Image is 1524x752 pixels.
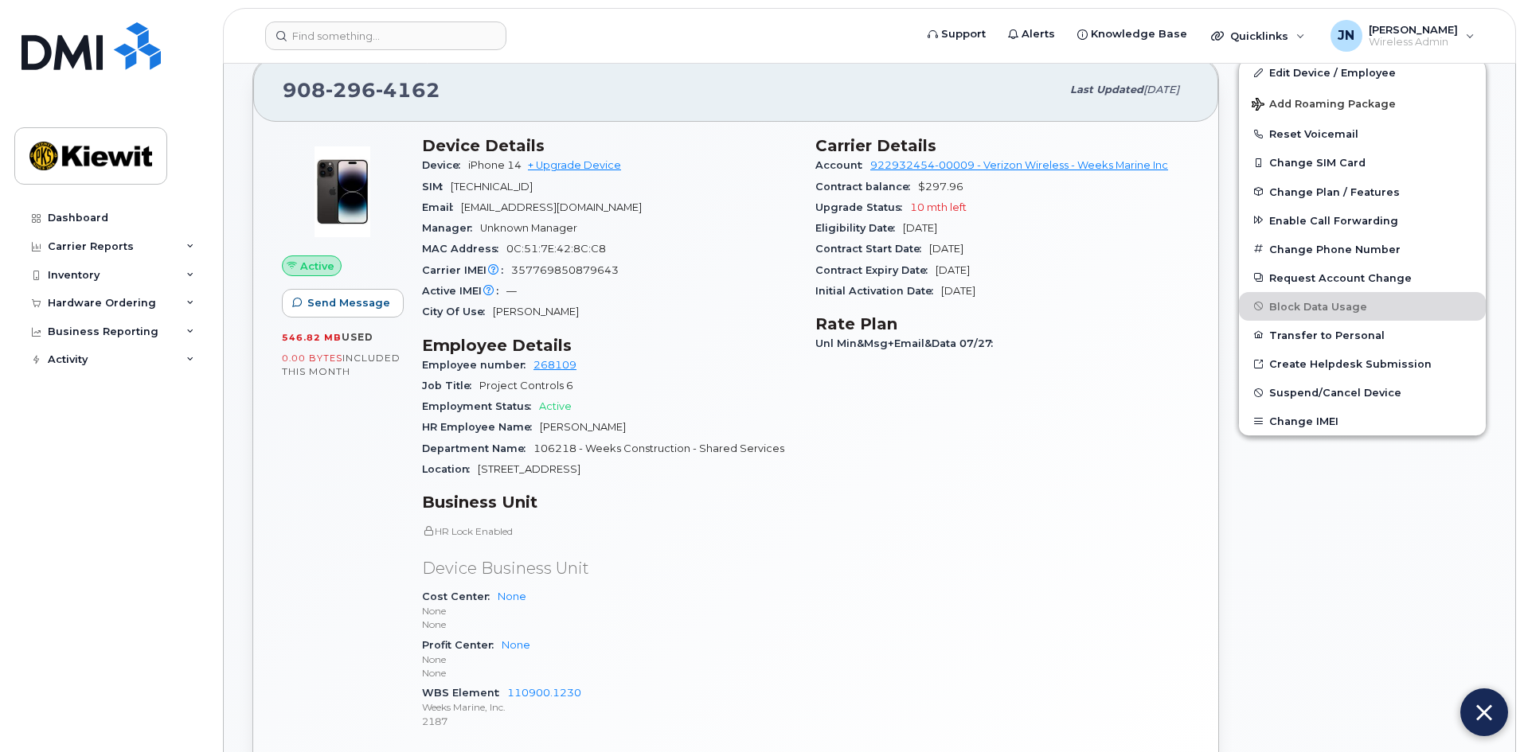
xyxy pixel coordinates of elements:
a: + Upgrade Device [528,159,621,171]
button: Enable Call Forwarding [1239,206,1486,235]
span: Profit Center [422,639,502,651]
button: Change Phone Number [1239,235,1486,263]
span: Upgrade Status [815,201,910,213]
span: Job Title [422,380,479,392]
span: [PERSON_NAME] [1369,23,1458,36]
span: Active [539,400,572,412]
span: Location [422,463,478,475]
span: Device [422,159,468,171]
span: [TECHNICAL_ID] [451,181,533,193]
span: 0C:51:7E:42:8C:C8 [506,243,606,255]
span: 0.00 Bytes [282,353,342,364]
iframe: Five9 LiveChat [1198,267,1516,744]
span: Manager [422,222,480,234]
span: Contract Start Date [815,243,929,255]
span: 4162 [376,78,440,102]
span: Unl Min&Msg+Email&Data 07/27 [815,337,1001,349]
span: [PERSON_NAME] [540,421,626,433]
span: 296 [326,78,376,102]
span: $297.96 [918,181,963,193]
span: Last updated [1070,84,1143,95]
span: Enable Call Forwarding [1269,214,1398,226]
button: Change Plan / Features [1239,177,1486,206]
a: 922932454-00009 - Verizon Wireless - Weeks Marine Inc [870,159,1168,171]
a: Edit Device / Employee [1239,58,1486,87]
button: Change SIM Card [1239,148,1486,177]
span: Wireless Admin [1369,36,1458,49]
span: [DATE] [1143,84,1179,95]
a: Alerts [997,18,1066,50]
span: iPhone 14 [468,159,522,171]
span: Eligibility Date [815,222,903,234]
span: [STREET_ADDRESS] [478,463,580,475]
p: None [422,653,796,666]
span: [DATE] [929,243,963,255]
a: Support [916,18,997,50]
button: Request Account Change [1239,263,1486,292]
span: Employment Status [422,400,539,412]
p: None [422,604,796,618]
a: 110900.1230 [507,687,581,699]
span: Alerts [1022,26,1055,42]
span: Contract Expiry Date [815,264,936,276]
span: [DATE] [941,285,975,297]
span: Account [815,159,870,171]
span: 908 [283,78,440,102]
span: Contract balance [815,181,918,193]
span: Active IMEI [422,285,506,297]
span: Initial Activation Date [815,285,941,297]
span: Change Plan / Features [1269,185,1400,197]
p: 2187 [422,715,796,728]
span: [DATE] [903,222,937,234]
span: Email [422,201,461,213]
span: MAC Address [422,243,506,255]
span: City Of Use [422,306,493,318]
span: Carrier IMEI [422,264,511,276]
span: Department Name [422,442,533,454]
span: [PERSON_NAME] [493,306,579,318]
img: image20231002-3703462-njx0qo.jpeg [295,144,390,240]
span: SIM [422,181,451,193]
a: 268109 [533,359,576,371]
span: Send Message [307,295,390,310]
p: HR Lock Enabled [422,524,796,538]
span: [DATE] [936,264,970,276]
span: — [506,285,517,297]
p: Weeks Marine, Inc. [422,700,796,714]
a: None [498,590,526,602]
span: Add Roaming Package [1252,98,1396,113]
span: Employee number [422,359,533,371]
div: Jean NDri [1319,20,1486,52]
span: used [342,331,373,343]
span: [EMAIL_ADDRESS][DOMAIN_NAME] [461,201,642,213]
span: Support [941,26,986,42]
p: Device Business Unit [422,557,796,580]
button: Add Roaming Package [1239,87,1486,119]
span: 10 mth left [910,201,967,213]
h3: Business Unit [422,493,796,512]
span: Unknown Manager [480,222,577,234]
span: JN [1338,26,1354,45]
h3: Employee Details [422,336,796,355]
div: Quicklinks [1200,20,1316,52]
span: Cost Center [422,590,498,602]
h3: Rate Plan [815,314,1190,333]
a: None [502,639,530,651]
p: None [422,618,796,631]
span: Active [300,259,334,274]
h3: Device Details [422,136,796,155]
span: Quicklinks [1230,29,1288,42]
img: Close chat [1476,699,1492,726]
button: Send Message [282,289,404,318]
span: HR Employee Name [422,421,540,433]
span: 106218 - Weeks Construction - Shared Services [533,442,784,454]
span: 357769850879643 [511,264,619,276]
a: Knowledge Base [1066,18,1198,50]
span: WBS Element [422,687,507,699]
span: Project Controls 6 [479,380,573,392]
span: 546.82 MB [282,332,342,343]
h3: Carrier Details [815,136,1190,155]
span: Knowledge Base [1091,26,1187,42]
input: Find something... [265,21,506,50]
button: Reset Voicemail [1239,119,1486,148]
